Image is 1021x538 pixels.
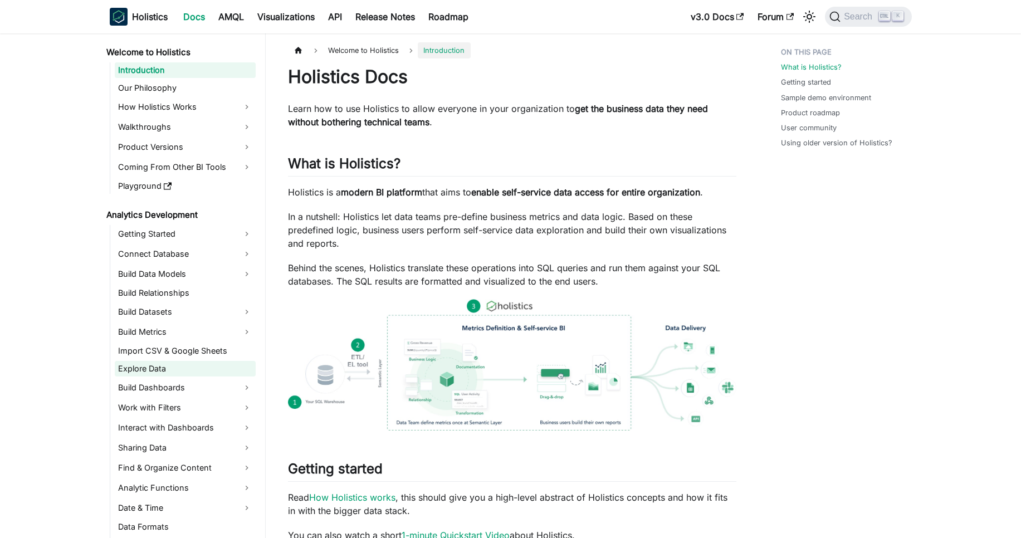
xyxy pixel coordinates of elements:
[323,42,404,58] span: Welcome to Holistics
[110,8,168,26] a: HolisticsHolistics
[684,8,751,26] a: v3.0 Docs
[781,62,842,72] a: What is Holistics?
[115,479,256,497] a: Analytic Functions
[115,459,256,477] a: Find & Organize Content
[115,419,256,437] a: Interact with Dashboards
[115,80,256,96] a: Our Philosophy
[115,519,256,535] a: Data Formats
[288,210,736,250] p: In a nutshell: Holistics let data teams pre-define business metrics and data logic. Based on thes...
[212,8,251,26] a: AMQL
[288,461,736,482] h2: Getting started
[115,265,256,283] a: Build Data Models
[115,225,256,243] a: Getting Started
[309,492,395,503] a: How Holistics works
[418,42,470,58] span: Introduction
[115,138,256,156] a: Product Versions
[341,187,422,198] strong: modern BI platform
[103,45,256,60] a: Welcome to Holistics
[115,62,256,78] a: Introduction
[115,118,256,136] a: Walkthroughs
[781,123,837,133] a: User community
[251,8,321,26] a: Visualizations
[892,11,903,21] kbd: K
[288,261,736,288] p: Behind the scenes, Holistics translate these operations into SQL queries and run them against you...
[800,8,818,26] button: Switch between dark and light mode (currently light mode)
[321,8,349,26] a: API
[751,8,800,26] a: Forum
[825,7,911,27] button: Search (Ctrl+K)
[288,491,736,517] p: Read , this should give you a high-level abstract of Holistics concepts and how it fits in with t...
[288,66,736,88] h1: Holistics Docs
[288,42,736,58] nav: Breadcrumbs
[115,379,256,397] a: Build Dashboards
[781,138,892,148] a: Using older version of Holistics?
[841,12,879,22] span: Search
[132,10,168,23] b: Holistics
[288,185,736,199] p: Holistics is a that aims to .
[110,8,128,26] img: Holistics
[288,155,736,177] h2: What is Holistics?
[177,8,212,26] a: Docs
[422,8,475,26] a: Roadmap
[115,285,256,301] a: Build Relationships
[288,102,736,129] p: Learn how to use Holistics to allow everyone in your organization to .
[115,323,256,341] a: Build Metrics
[115,178,256,194] a: Playground
[115,98,256,116] a: How Holistics Works
[115,439,256,457] a: Sharing Data
[115,303,256,321] a: Build Datasets
[781,107,840,118] a: Product roadmap
[288,42,309,58] a: Home page
[115,361,256,376] a: Explore Data
[288,299,736,431] img: How Holistics fits in your Data Stack
[471,187,700,198] strong: enable self-service data access for entire organization
[99,33,266,538] nav: Docs sidebar
[115,245,256,263] a: Connect Database
[103,207,256,223] a: Analytics Development
[115,158,256,176] a: Coming From Other BI Tools
[115,399,256,417] a: Work with Filters
[115,499,256,517] a: Date & Time
[115,343,256,359] a: Import CSV & Google Sheets
[781,77,831,87] a: Getting started
[781,92,871,103] a: Sample demo environment
[349,8,422,26] a: Release Notes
